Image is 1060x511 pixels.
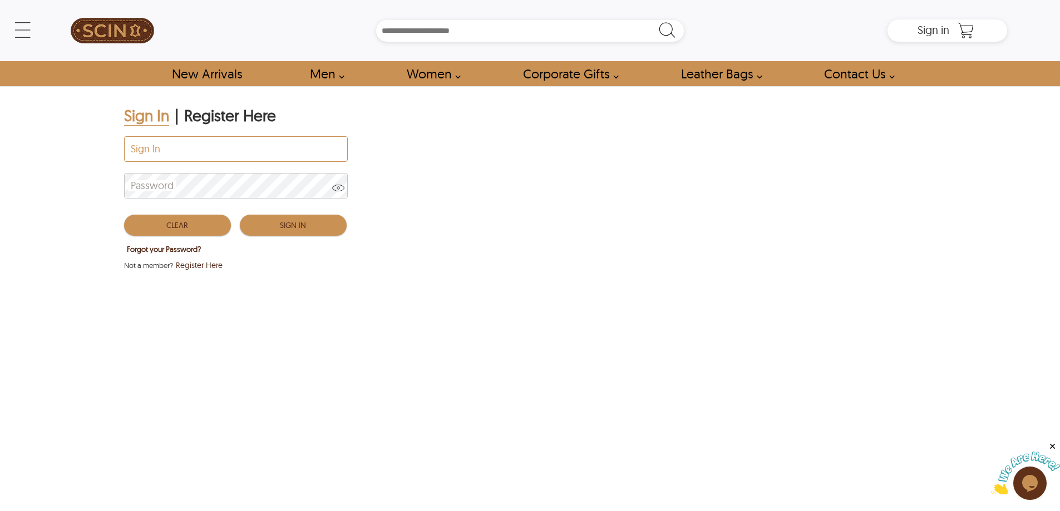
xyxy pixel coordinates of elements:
[394,61,467,86] a: Shop Women Leather Jackets
[918,23,949,37] span: Sign in
[71,6,154,56] img: SCIN
[175,106,179,126] div: |
[124,215,231,236] button: Clear
[811,61,901,86] a: contact-us
[53,6,172,56] a: SCIN
[955,22,977,39] a: Shopping Cart
[176,260,223,271] span: Register Here
[240,215,347,236] button: Sign In
[159,61,254,86] a: Shop New Arrivals
[668,61,768,86] a: Shop Leather Bags
[124,242,204,256] button: Forgot your Password?
[297,61,351,86] a: shop men's leather jackets
[991,441,1060,494] iframe: chat widget
[263,276,397,299] iframe: fb:login_button Facebook Social Plugin
[124,106,169,126] div: Sign In
[184,106,276,126] div: Register Here
[124,260,173,271] span: Not a member?
[119,275,263,300] iframe: Sign in with Google Button
[918,27,949,36] a: Sign in
[510,61,625,86] a: Shop Leather Corporate Gifts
